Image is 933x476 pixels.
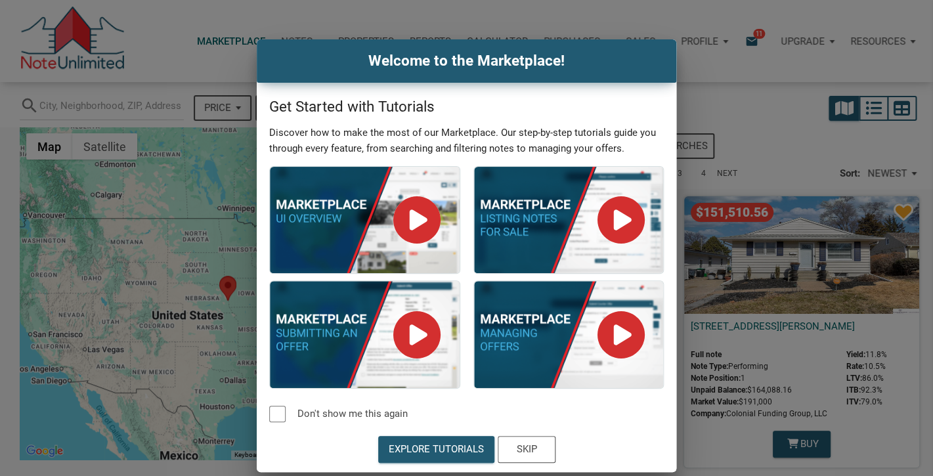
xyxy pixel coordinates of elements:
[286,406,415,422] label: Don't show me this again
[498,436,555,463] button: Skip
[378,436,494,463] button: Explore Tutorials
[389,442,484,457] div: Explore Tutorials
[269,96,664,118] h4: Get Started with Tutorials
[516,442,536,457] div: Skip
[269,125,664,156] p: Discover how to make the most of our Marketplace. Our step-by-step tutorials guide you through ev...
